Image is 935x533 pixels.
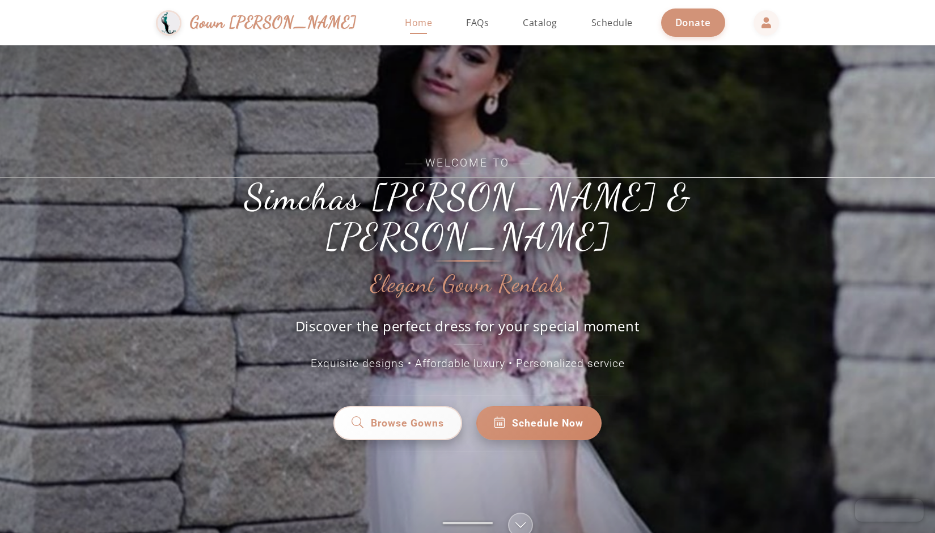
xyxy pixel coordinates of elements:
[371,416,444,430] span: Browse Gowns
[370,271,565,297] h2: Elegant Gown Rentals
[156,10,181,36] img: Gown Gmach Logo
[190,10,356,35] span: Gown [PERSON_NAME]
[213,177,723,257] h1: Simchas [PERSON_NAME] & [PERSON_NAME]
[466,16,489,29] span: FAQs
[591,16,633,29] span: Schedule
[213,356,723,372] p: Exquisite designs • Affordable luxury • Personalized service
[284,317,652,344] p: Discover the perfect dress for your special moment
[855,499,924,522] iframe: Chatra live chat
[675,16,711,29] span: Donate
[523,16,557,29] span: Catalog
[661,8,725,36] a: Donate
[512,416,583,430] span: Schedule Now
[213,155,723,172] span: Welcome to
[405,16,432,29] span: Home
[156,7,367,39] a: Gown [PERSON_NAME]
